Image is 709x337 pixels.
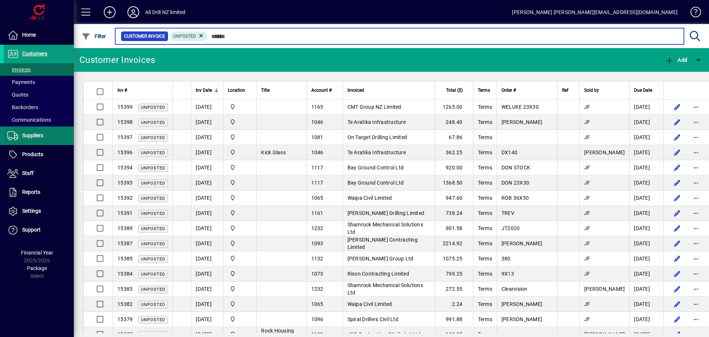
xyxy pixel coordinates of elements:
[117,180,133,186] span: 15393
[141,120,165,125] span: Unposted
[584,316,590,322] span: JF
[117,210,133,216] span: 15391
[311,240,323,246] span: 1093
[501,86,516,94] span: Order #
[4,26,74,44] a: Home
[584,104,590,110] span: JF
[435,251,473,266] td: 1075.25
[347,119,406,125] span: Te Aratika Infrastructure
[191,266,223,282] td: [DATE]
[584,149,625,155] span: [PERSON_NAME]
[141,151,165,155] span: Unposted
[228,300,252,308] span: All Drill NZ Limited
[347,271,409,277] span: Rixon Contracting Limited
[311,195,323,201] span: 1065
[228,255,252,263] span: All Drill NZ Limited
[261,86,302,94] div: Title
[690,101,702,113] button: More options
[311,149,323,155] span: 1046
[347,86,431,94] div: Invoiced
[690,237,702,249] button: More options
[478,195,492,201] span: Terms
[690,313,702,325] button: More options
[7,117,51,123] span: Communications
[690,298,702,310] button: More options
[141,105,165,110] span: Unposted
[478,256,492,262] span: Terms
[228,239,252,247] span: All Drill NZ Limited
[584,119,590,125] span: JF
[228,118,252,126] span: All Drill NZ Limited
[629,251,663,266] td: [DATE]
[311,119,323,125] span: 1046
[584,165,590,171] span: JF
[629,100,663,115] td: [DATE]
[347,210,425,216] span: [PERSON_NAME] Drilling Limited
[634,86,652,94] span: Due Date
[4,183,74,202] a: Reports
[671,237,683,249] button: Edit
[22,151,43,157] span: Products
[478,271,492,277] span: Terms
[191,206,223,221] td: [DATE]
[584,86,625,94] div: Sold by
[629,282,663,297] td: [DATE]
[311,286,323,292] span: 1232
[170,31,208,41] mat-chip: Customer Invoice Status: Unposted
[435,100,473,115] td: 1265.00
[478,225,492,231] span: Terms
[501,225,520,231] span: JT2020
[117,165,133,171] span: 15394
[584,225,590,231] span: JF
[671,146,683,158] button: Edit
[311,210,323,216] span: 1161
[584,301,590,307] span: JF
[228,86,252,94] div: Location
[311,104,323,110] span: 1165
[347,149,406,155] span: Te Aratika Infrastructure
[347,316,398,322] span: Spiral Drillers Civil Ltd
[347,301,392,307] span: Waipa Civil Limited
[690,116,702,128] button: More options
[141,242,165,246] span: Unposted
[435,297,473,312] td: 2.24
[478,316,492,322] span: Terms
[512,6,678,18] div: [PERSON_NAME] [PERSON_NAME][EMAIL_ADDRESS][DOMAIN_NAME]
[501,271,514,277] span: 9X13
[584,210,590,216] span: JF
[435,312,473,327] td: 991.88
[584,86,599,94] span: Sold by
[4,145,74,164] a: Products
[311,316,323,322] span: 1096
[22,170,34,176] span: Staff
[228,194,252,202] span: All Drill NZ Limited
[671,116,683,128] button: Edit
[22,32,36,38] span: Home
[117,316,133,322] span: 15379
[584,240,590,246] span: JF
[435,160,473,175] td: 920.00
[629,145,663,160] td: [DATE]
[501,210,514,216] span: TREV
[191,251,223,266] td: [DATE]
[435,282,473,297] td: 272.55
[124,33,165,40] span: Customer Invoice
[191,236,223,251] td: [DATE]
[228,224,252,232] span: All Drill NZ Limited
[311,301,323,307] span: 1065
[196,86,219,94] div: Inv Date
[117,256,133,262] span: 15385
[228,209,252,217] span: All Drill NZ Limited
[478,134,492,140] span: Terms
[79,54,155,66] div: Customer Invoices
[347,237,418,250] span: [PERSON_NAME] Contracting Limited
[4,88,74,101] a: Quotes
[501,104,539,110] span: WELUKE 23X30
[4,202,74,220] a: Settings
[562,86,568,94] span: Ref
[117,86,127,94] span: Inv #
[347,86,364,94] span: Invoiced
[311,86,332,94] span: Account #
[690,131,702,143] button: More options
[690,146,702,158] button: More options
